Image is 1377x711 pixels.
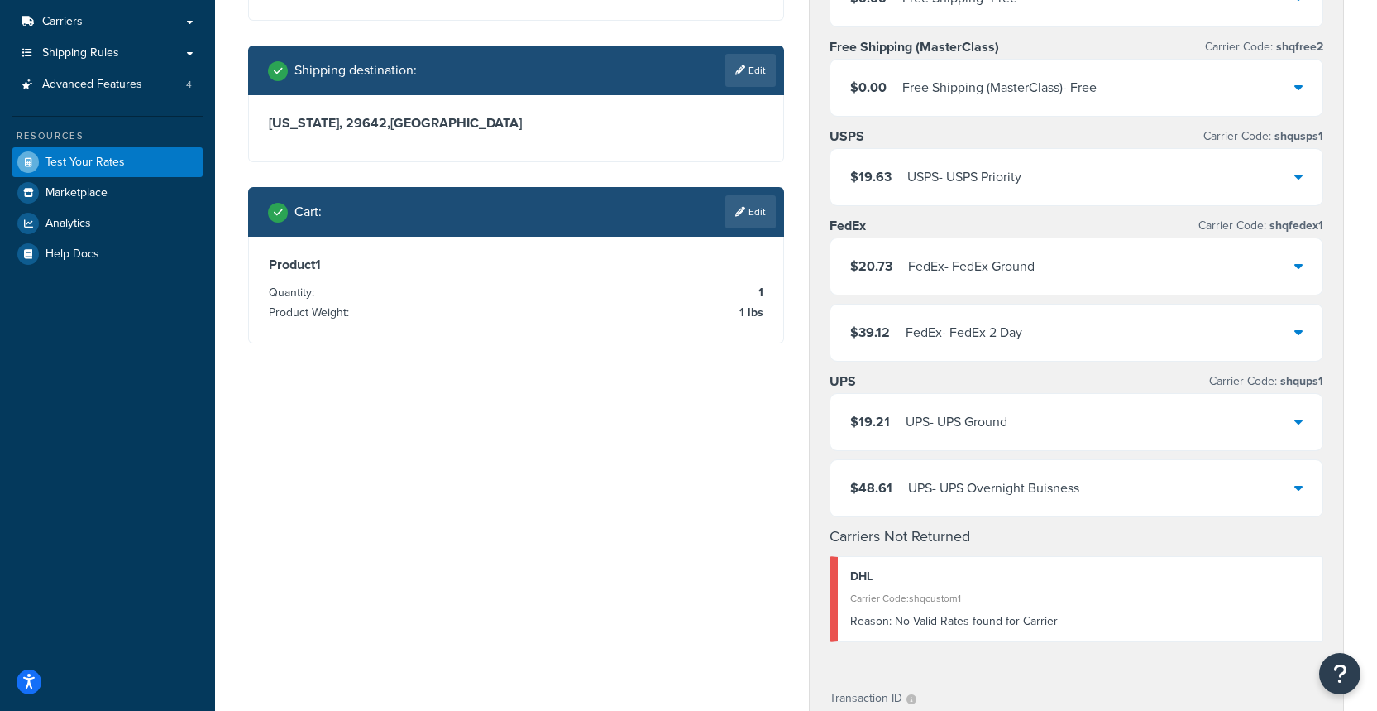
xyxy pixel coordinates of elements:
div: Resources [12,129,203,143]
a: Edit [725,195,776,228]
div: USPS - USPS Priority [907,166,1021,189]
span: Product Weight: [269,304,353,321]
span: $0.00 [850,78,887,97]
div: No Valid Rates found for Carrier [850,610,1311,633]
span: 1 lbs [735,303,763,323]
span: shqfree2 [1273,38,1323,55]
span: Test Your Rates [45,156,125,170]
h3: FedEx [830,218,866,234]
h3: [US_STATE], 29642 , [GEOGRAPHIC_DATA] [269,115,763,132]
span: $39.12 [850,323,890,342]
h2: Cart : [294,204,322,219]
span: Quantity: [269,284,318,301]
a: Test Your Rates [12,147,203,177]
span: $20.73 [850,257,892,276]
span: Carriers [42,15,83,29]
div: Carrier Code: shqcustom1 [850,587,1311,610]
span: 1 [754,283,763,303]
span: Reason: [850,613,892,630]
a: Help Docs [12,239,203,269]
h3: Product 1 [269,257,763,273]
a: Analytics [12,209,203,238]
span: $19.63 [850,167,892,186]
a: Shipping Rules [12,38,203,69]
h2: Shipping destination : [294,63,417,78]
span: Marketplace [45,186,108,200]
span: shqfedex1 [1266,217,1323,234]
a: Carriers [12,7,203,37]
span: $19.21 [850,412,890,431]
span: $48.61 [850,478,892,497]
div: FedEx - FedEx 2 Day [906,321,1022,344]
a: Edit [725,54,776,87]
h4: Carriers Not Returned [830,526,1324,548]
div: UPS - UPS Ground [906,411,1007,434]
p: Carrier Code: [1203,125,1323,148]
li: Advanced Features [12,70,203,100]
div: Free Shipping (MasterClass) - Free [902,76,1097,99]
p: Carrier Code: [1205,36,1323,59]
div: UPS - UPS Overnight Buisness [908,477,1079,500]
p: Transaction ID [830,687,902,710]
h3: USPS [830,128,864,145]
span: shqups1 [1277,372,1323,390]
div: FedEx - FedEx Ground [908,255,1035,278]
h3: Free Shipping (MasterClass) [830,39,999,55]
div: DHL [850,565,1311,588]
span: Advanced Features [42,78,142,92]
a: Advanced Features4 [12,70,203,100]
p: Carrier Code: [1198,214,1323,238]
span: 4 [186,78,192,92]
a: Marketplace [12,178,203,208]
p: Carrier Code: [1209,370,1323,393]
span: Help Docs [45,247,99,262]
span: shqusps1 [1271,127,1323,145]
button: Open Resource Center [1319,653,1360,694]
h3: UPS [830,373,856,390]
span: Shipping Rules [42,46,119,60]
span: Analytics [45,217,91,231]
